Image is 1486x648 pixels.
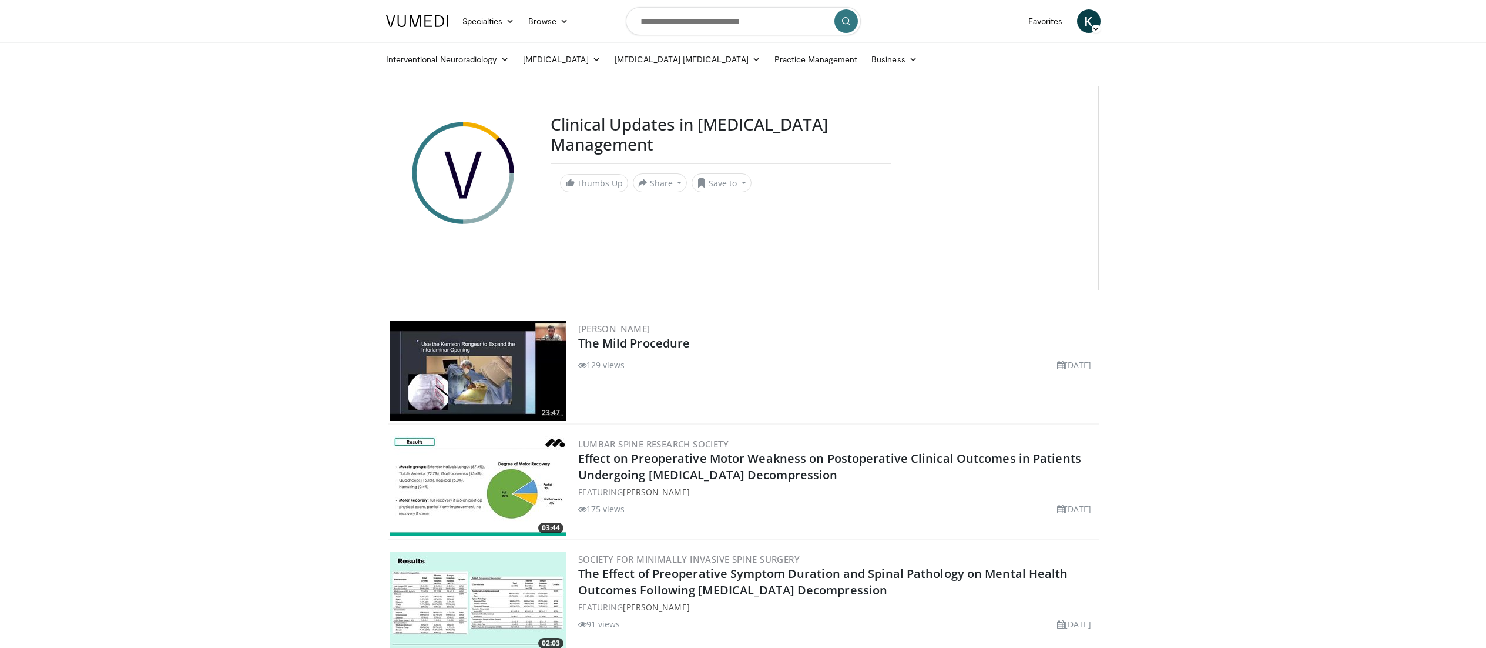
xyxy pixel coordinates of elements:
input: Search topics, interventions [626,7,861,35]
li: 129 views [578,359,625,371]
a: [PERSON_NAME] [623,602,689,613]
a: [MEDICAL_DATA] [516,48,608,71]
a: Thumbs Up [560,174,628,192]
a: Effect on Preoperative Motor Weakness on Postoperative Clinical Outcomes in Patients Undergoing [... [578,450,1081,483]
span: 23:47 [538,407,563,418]
a: Favorites [1021,9,1070,33]
a: The Effect of Preoperative Symptom Duration and Spinal Pathology on Mental Health Outcomes Follow... [578,566,1068,598]
button: Save to [692,173,752,192]
h3: Clinical Updates in [MEDICAL_DATA] Management [551,115,891,154]
li: 175 views [578,503,625,515]
a: Interventional Neuroradiology [379,48,516,71]
a: [MEDICAL_DATA] [MEDICAL_DATA] [608,48,767,71]
div: FEATURING [578,486,1096,498]
a: Specialties [455,9,522,33]
a: The Mild Procedure [578,335,690,351]
a: Browse [521,9,575,33]
li: 91 views [578,618,620,630]
a: K [1077,9,1101,33]
img: 40b60f82-e891-4658-a1d2-e76882add836.300x170_q85_crop-smart_upscale.jpg [390,321,566,421]
button: Share [633,173,687,192]
a: Practice Management [767,48,864,71]
img: VuMedi Logo [386,15,448,27]
li: [DATE] [1057,359,1092,371]
a: Lumbar Spine Research Society [578,438,729,450]
span: 03:44 [538,523,563,533]
a: [PERSON_NAME] [623,486,689,497]
iframe: Advertisement [905,115,1082,262]
a: 03:44 [390,436,566,536]
a: 23:47 [390,321,566,421]
a: [PERSON_NAME] [578,323,650,335]
li: [DATE] [1057,503,1092,515]
a: Business [864,48,924,71]
div: FEATURING [578,601,1096,613]
a: Society for Minimally Invasive Spine Surgery [578,553,800,565]
img: 11a6639c-48b2-4030-b471-861555555594.300x170_q85_crop-smart_upscale.jpg [390,436,566,536]
li: [DATE] [1057,618,1092,630]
